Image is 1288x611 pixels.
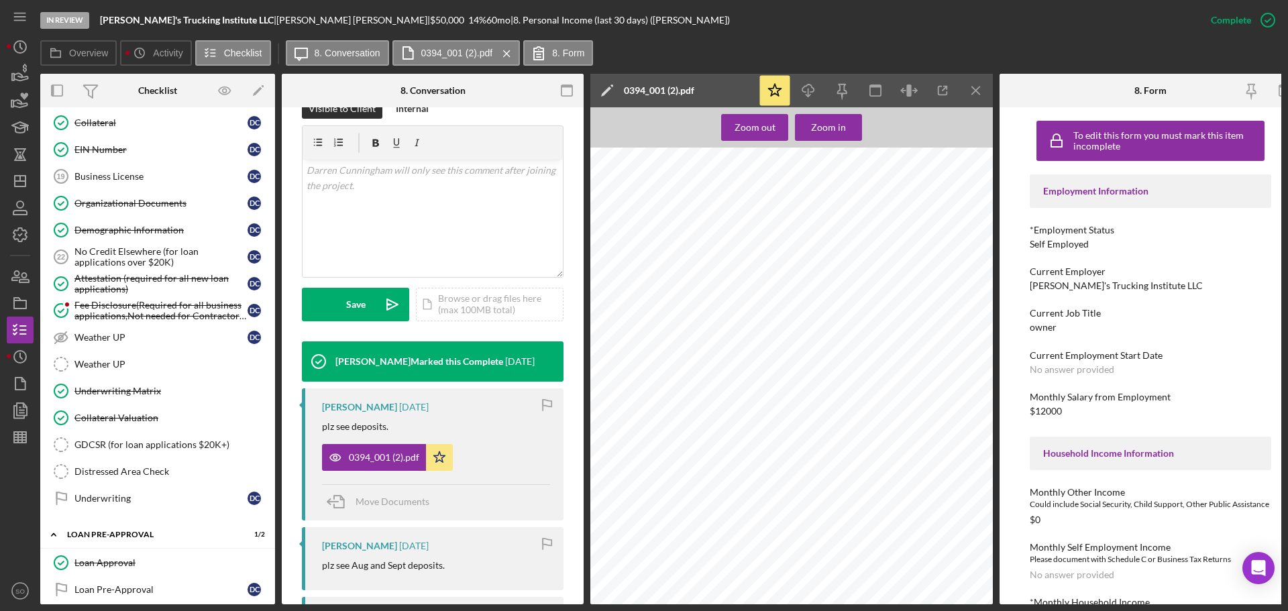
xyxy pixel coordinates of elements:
a: GDCSR (for loan applications $20K+) [47,431,268,458]
div: [PERSON_NAME] Marked this Complete [335,356,503,367]
div: *Monthly Household Income [1030,597,1271,608]
label: Checklist [224,48,262,58]
button: 0394_001 (2).pdf [392,40,521,66]
button: Move Documents [322,485,443,518]
p: plz see Aug and Sept deposits. [322,558,445,573]
div: | 8. Personal Income (last 30 days) ([PERSON_NAME]) [511,15,730,25]
div: [PERSON_NAME]'s Trucking Institute LLC [1030,280,1203,291]
button: Activity [120,40,191,66]
div: D C [248,304,261,317]
div: Internal [396,99,429,119]
button: Visible to Client [302,99,382,119]
div: Self Employed [1030,239,1089,249]
button: Checklist [195,40,271,66]
div: No answer provided [1030,364,1114,375]
button: 8. Form [523,40,593,66]
tspan: 22 [57,253,65,261]
label: 0394_001 (2).pdf [421,48,493,58]
button: SO [7,577,34,604]
time: 2025-09-10 17:19 [399,402,429,412]
div: D C [248,492,261,505]
time: 2025-09-10 17:22 [505,356,535,367]
a: Demographic InformationDC [47,217,268,243]
a: Loan Approval [47,549,268,576]
div: 8. Conversation [400,85,466,96]
div: owner [1030,322,1057,333]
div: 8. Form [1134,85,1167,96]
div: | [100,15,276,25]
div: Loan Pre-Approval [74,584,248,595]
a: Fee Disclosure(Required for all business applications,Not needed for Contractor loans)DC [47,297,268,324]
div: 60 mo [486,15,511,25]
tspan: 19 [56,172,64,180]
a: 22No Credit Elsewhere (for loan applications over $20K)DC [47,243,268,270]
a: Distressed Area Check [47,458,268,485]
a: Organizational DocumentsDC [47,190,268,217]
div: D C [248,197,261,210]
div: Current Employer [1030,266,1271,277]
div: 1 / 2 [241,531,265,539]
div: Monthly Self Employment Income [1030,542,1271,553]
div: LOAN PRE-APPROVAL [67,531,231,539]
div: Organizational Documents [74,198,248,209]
div: D C [248,583,261,596]
div: Household Income Information [1043,448,1258,459]
div: D C [248,116,261,129]
div: Weather UP [74,332,248,343]
div: No answer provided [1030,569,1114,580]
div: No Credit Elsewhere (for loan applications over $20K) [74,246,248,268]
div: Underwriting [74,493,248,504]
button: 8. Conversation [286,40,389,66]
label: Activity [153,48,182,58]
div: EIN Number [74,144,248,155]
div: Underwriting Matrix [74,386,268,396]
div: Save [346,288,366,321]
a: EIN NumberDC [47,136,268,163]
div: 0394_001 (2).pdf [349,452,419,463]
div: $12000 [1030,406,1062,416]
div: D C [248,170,261,183]
button: Overview [40,40,117,66]
a: Weather UPDC [47,324,268,351]
div: Demographic Information [74,225,248,235]
label: Overview [69,48,108,58]
div: Attestation (required for all new loan applications) [74,273,248,294]
div: To edit this form you must mark this item incomplete [1073,130,1261,152]
span: $50,000 [430,14,464,25]
div: Visible to Client [309,99,376,119]
a: Loan Pre-ApprovalDC [47,576,268,603]
div: In Review [40,12,89,29]
a: Underwriting Matrix [47,378,268,404]
button: Internal [389,99,435,119]
div: Distressed Area Check [74,466,268,477]
div: Zoom in [811,114,846,141]
a: CollateralDC [47,109,268,136]
div: [PERSON_NAME] [PERSON_NAME] | [276,15,430,25]
p: plz see deposits. [322,419,388,434]
label: 8. Form [552,48,584,58]
div: Checklist [138,85,177,96]
b: [PERSON_NAME]'s Trucking Institute LLC [100,14,274,25]
button: Save [302,288,409,321]
div: D C [248,143,261,156]
div: Weather UP [74,359,268,370]
div: $0 [1030,514,1040,525]
div: Current Employment Start Date [1030,350,1271,361]
time: 2025-09-08 21:42 [399,541,429,551]
a: Weather UP [47,351,268,378]
div: D C [248,250,261,264]
div: Complete [1211,7,1251,34]
button: Zoom out [721,114,788,141]
div: Business License [74,171,248,182]
div: Monthly Salary from Employment [1030,392,1271,402]
div: Loan Approval [74,557,268,568]
div: Monthly Other Income [1030,487,1271,498]
a: Collateral Valuation [47,404,268,431]
div: D C [248,331,261,344]
div: 14 % [468,15,486,25]
div: Zoom out [735,114,775,141]
button: Zoom in [795,114,862,141]
div: 0394_001 (2).pdf [624,85,694,96]
button: Complete [1197,7,1281,34]
a: UnderwritingDC [47,485,268,512]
